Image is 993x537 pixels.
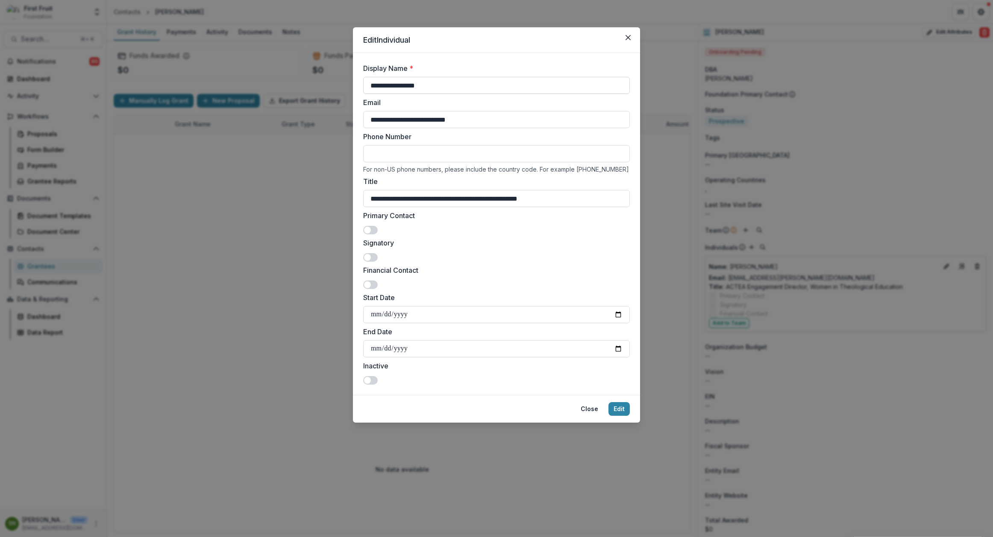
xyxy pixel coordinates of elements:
label: Display Name [363,63,625,73]
button: Close [576,402,603,416]
label: Start Date [363,292,625,303]
label: Primary Contact [363,210,625,221]
label: End Date [363,327,625,337]
label: Financial Contact [363,265,625,275]
header: Edit Individual [353,27,640,53]
button: Close [621,31,635,44]
button: Edit [608,402,630,416]
label: Inactive [363,361,625,371]
label: Phone Number [363,131,625,142]
label: Title [363,176,625,187]
label: Email [363,97,625,108]
div: For non-US phone numbers, please include the country code. For example [PHONE_NUMBER] [363,166,630,173]
label: Signatory [363,238,625,248]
